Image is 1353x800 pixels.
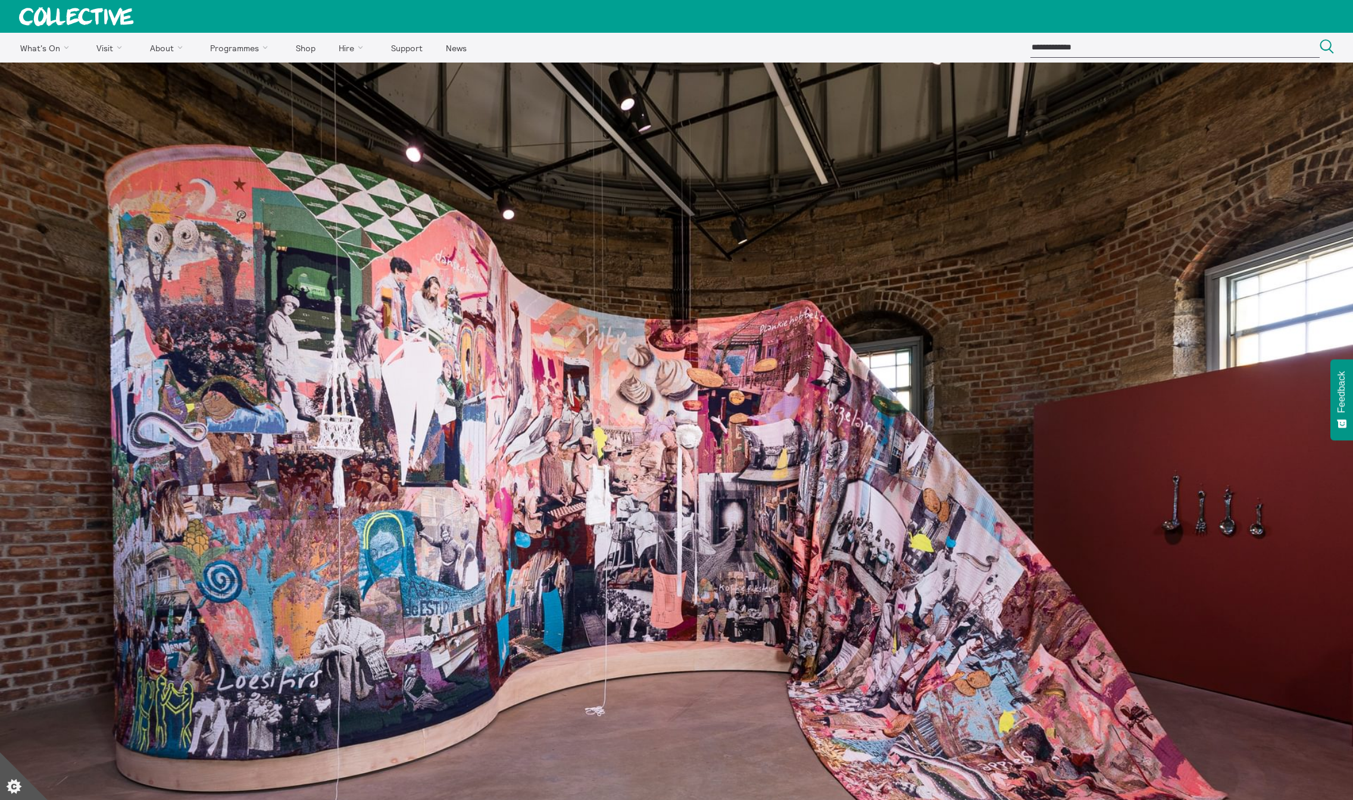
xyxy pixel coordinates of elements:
[435,33,477,63] a: News
[380,33,433,63] a: Support
[10,33,84,63] a: What's On
[139,33,198,63] a: About
[329,33,379,63] a: Hire
[1330,359,1353,440] button: Feedback - Show survey
[1336,371,1347,413] span: Feedback
[86,33,138,63] a: Visit
[200,33,283,63] a: Programmes
[285,33,326,63] a: Shop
